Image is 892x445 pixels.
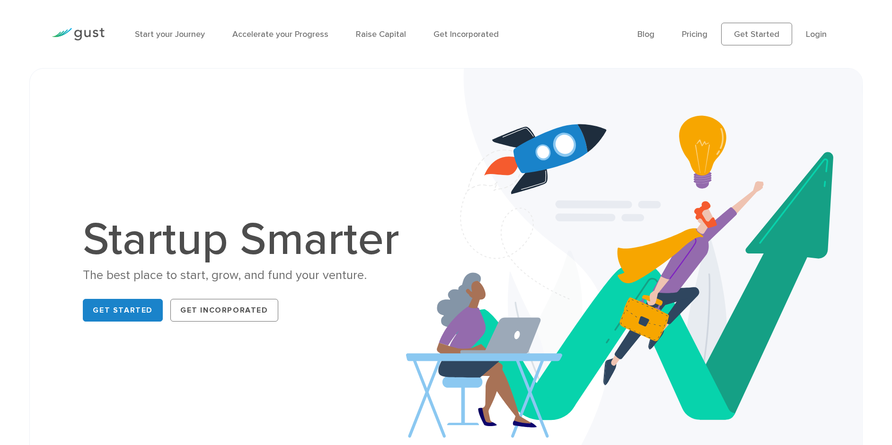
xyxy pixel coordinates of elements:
img: Gust Logo [52,28,105,41]
a: Pricing [682,29,707,39]
h1: Startup Smarter [83,217,409,262]
a: Get Incorporated [433,29,499,39]
a: Raise Capital [356,29,406,39]
a: Start your Journey [135,29,205,39]
a: Get Incorporated [170,299,278,322]
a: Accelerate your Progress [232,29,328,39]
a: Get Started [721,23,792,45]
div: The best place to start, grow, and fund your venture. [83,267,409,284]
a: Blog [637,29,654,39]
a: Login [806,29,827,39]
a: Get Started [83,299,163,322]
